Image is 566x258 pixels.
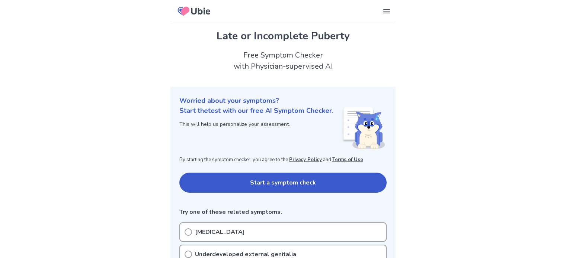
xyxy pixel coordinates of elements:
[179,96,387,106] p: Worried about your symptoms?
[179,106,333,116] p: Start the test with our free AI Symptom Checker.
[332,156,363,163] a: Terms of Use
[179,208,387,216] p: Try one of these related symptoms.
[179,28,387,44] h1: Late or Incomplete Puberty
[170,50,396,72] h2: Free Symptom Checker with Physician-supervised AI
[179,120,333,128] p: This will help us personalize your assessment.
[179,173,387,193] button: Start a symptom check
[179,156,387,164] p: By starting the symptom checker, you agree to the and
[342,107,385,149] img: Shiba
[289,156,322,163] a: Privacy Policy
[195,228,245,236] p: [MEDICAL_DATA]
